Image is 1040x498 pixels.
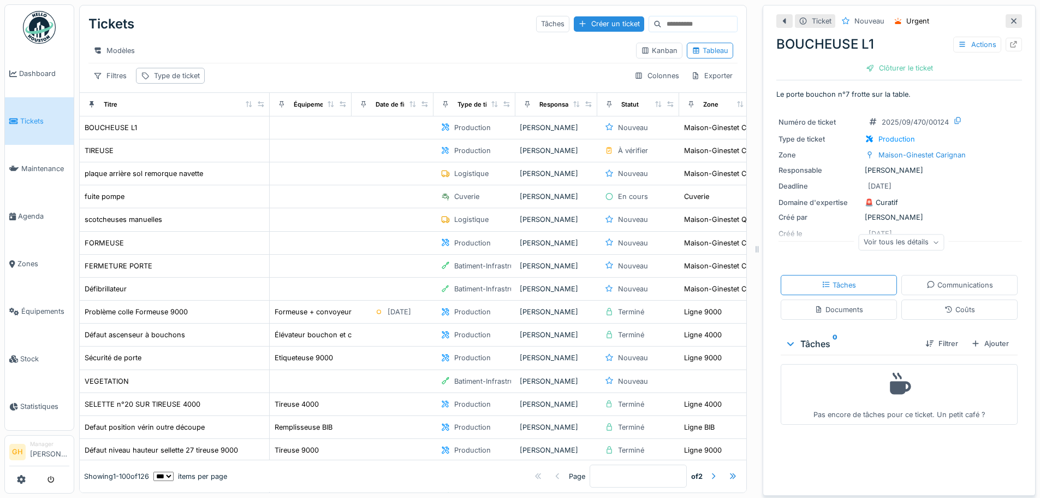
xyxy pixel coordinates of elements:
[785,337,917,350] div: Tâches
[574,16,644,31] div: Créer un ticket
[9,440,69,466] a: GH Manager[PERSON_NAME]
[882,117,949,127] div: 2025/09/470/00124
[5,192,74,240] a: Agenda
[520,307,593,317] div: [PERSON_NAME]
[520,422,593,432] div: [PERSON_NAME]
[520,145,593,156] div: [PERSON_NAME]
[5,288,74,335] a: Équipements
[618,353,648,363] div: Nouveau
[5,240,74,288] a: Zones
[520,122,593,133] div: [PERSON_NAME]
[569,471,585,482] div: Page
[30,440,69,464] li: [PERSON_NAME]
[30,440,69,448] div: Manager
[618,330,644,340] div: Terminé
[454,376,531,386] div: Batiment-Infrastructure
[275,330,391,340] div: Élévateur bouchon et capsule à vis
[85,284,127,294] div: Défibrillateur
[85,445,238,455] div: Défaut niveau hauteur sellette 27 tireuse 9000
[85,168,203,179] div: plaque arrière sol remorque navette
[85,238,124,248] div: FORMEUSE
[684,284,771,294] div: Maison-Ginestet Carignan
[684,445,722,455] div: Ligne 9000
[778,197,1020,208] div: 🚨 Curatif
[5,97,74,145] a: Tickets
[822,280,856,290] div: Tâches
[684,145,771,156] div: Maison-Ginestet Carignan
[618,399,644,409] div: Terminé
[275,422,332,432] div: Remplisseuse BIB
[520,284,593,294] div: [PERSON_NAME]
[88,10,134,38] div: Tickets
[618,214,648,225] div: Nouveau
[684,330,722,340] div: Ligne 4000
[618,307,644,317] div: Terminé
[154,71,200,81] div: Type de ticket
[21,163,69,174] span: Maintenance
[778,134,860,144] div: Type de ticket
[85,399,200,409] div: SELETTE n°20 SUR TIREUSE 4000
[618,191,648,202] div: En cours
[520,353,593,363] div: [PERSON_NAME]
[778,181,860,191] div: Deadline
[520,168,593,179] div: [PERSON_NAME]
[618,145,648,156] div: À vérifier
[19,68,69,79] span: Dashboard
[618,376,648,386] div: Nouveau
[641,45,678,56] div: Kanban
[454,307,491,317] div: Production
[85,353,141,363] div: Sécurité de porte
[684,307,722,317] div: Ligne 9000
[88,43,140,58] div: Modèles
[520,445,593,455] div: [PERSON_NAME]
[85,422,205,432] div: Defaut position vérin outre découpe
[85,376,129,386] div: VEGETATION
[536,16,569,32] div: Tâches
[454,191,479,202] div: Cuverie
[778,212,1020,222] div: [PERSON_NAME]
[5,383,74,430] a: Statistiques
[692,45,728,56] div: Tableau
[85,145,114,156] div: TIREUSE
[294,100,330,109] div: Équipement
[868,181,892,191] div: [DATE]
[85,330,185,340] div: Défaut ascenseur à bouchons
[684,399,722,409] div: Ligne 4000
[88,68,132,84] div: Filtres
[275,353,333,363] div: Etiqueteuse 9000
[618,284,648,294] div: Nouveau
[776,89,1022,99] p: Le porte bouchon n°7 frotte sur la table.
[684,422,715,432] div: Ligne BIB
[967,336,1013,351] div: Ajouter
[454,238,491,248] div: Production
[85,214,162,225] div: scotcheuses manuelles
[85,122,137,133] div: BOUCHEUSE L1
[815,304,863,315] div: Documents
[454,284,531,294] div: Batiment-Infrastructure
[921,336,962,351] div: Filtrer
[454,422,491,432] div: Production
[21,306,69,317] span: Équipements
[20,401,69,412] span: Statistiques
[684,191,709,202] div: Cuverie
[854,16,884,26] div: Nouveau
[812,16,831,26] div: Ticket
[520,330,593,340] div: [PERSON_NAME]
[833,337,837,350] sup: 0
[275,399,319,409] div: Tireuse 4000
[861,61,937,75] div: Clôturer le ticket
[926,280,993,290] div: Communications
[621,100,639,109] div: Statut
[18,211,69,221] span: Agenda
[17,259,69,269] span: Zones
[376,100,431,109] div: Date de fin prévue
[520,376,593,386] div: [PERSON_NAME]
[5,335,74,383] a: Stock
[454,353,491,363] div: Production
[618,122,648,133] div: Nouveau
[454,330,491,340] div: Production
[454,261,531,271] div: Batiment-Infrastructure
[85,191,124,202] div: fuite pompe
[275,445,319,455] div: Tireuse 9000
[944,304,975,315] div: Coûts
